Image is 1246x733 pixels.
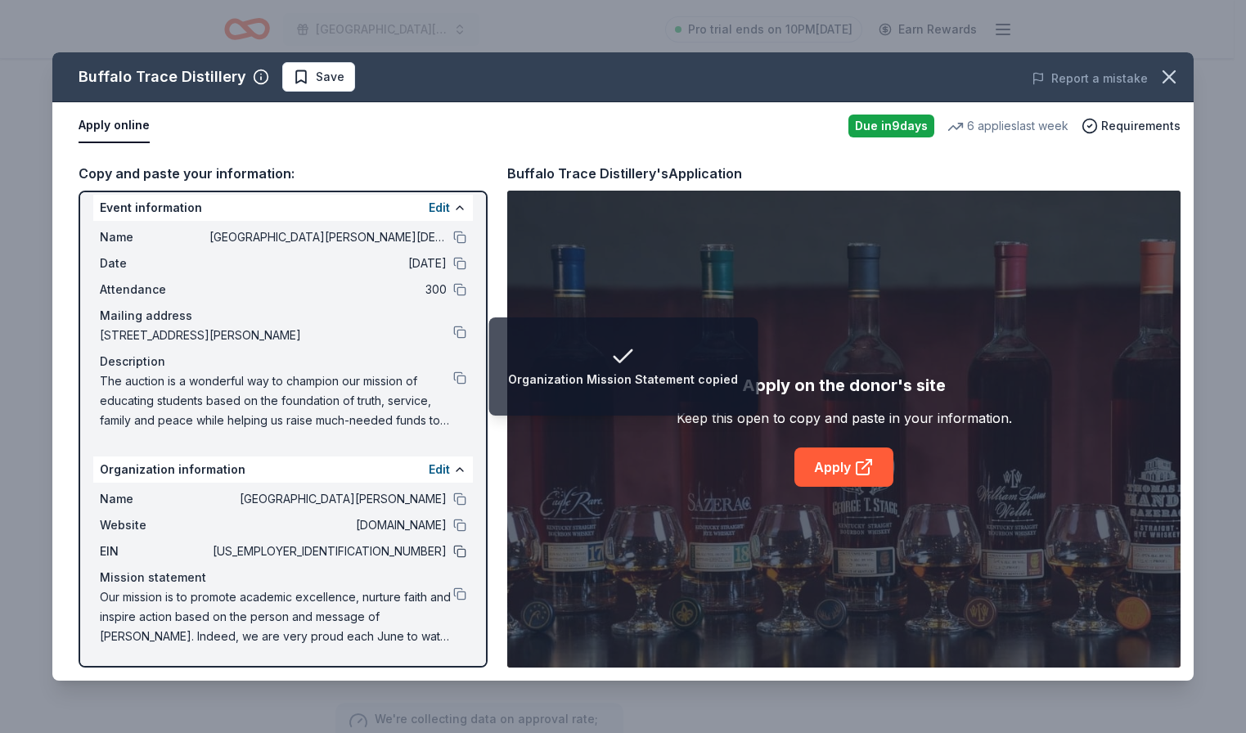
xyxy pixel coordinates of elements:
div: Apply on the donor's site [742,372,946,398]
div: Buffalo Trace Distillery [79,64,246,90]
div: Organization information [93,456,473,483]
span: [GEOGRAPHIC_DATA][PERSON_NAME][DEMOGRAPHIC_DATA] 2025 Dinner Auction 60th Anniversary [209,227,447,247]
span: Requirements [1101,116,1181,136]
button: Requirements [1082,116,1181,136]
div: Buffalo Trace Distillery's Application [507,163,742,184]
div: Event information [93,195,473,221]
span: Our mission is to promote academic excellence, nurture faith and inspire action based on the pers... [100,587,453,646]
span: EIN [100,542,209,561]
div: Keep this open to copy and paste in your information. [677,408,1012,428]
button: Edit [429,460,450,479]
div: Due in 9 days [848,115,934,137]
button: Save [282,62,355,92]
a: Apply [794,447,893,487]
span: Save [316,67,344,87]
div: Organization Mission Statement copied [508,370,738,389]
button: Report a mistake [1032,69,1148,88]
span: [DOMAIN_NAME] [209,515,447,535]
div: Description [100,352,466,371]
div: Copy and paste your information: [79,163,488,184]
span: [GEOGRAPHIC_DATA][PERSON_NAME] [209,489,447,509]
div: Mission statement [100,568,466,587]
span: The auction is a wonderful way to champion our mission of educating students based on the foundat... [100,371,453,430]
span: Name [100,489,209,509]
span: 300 [209,280,447,299]
span: [STREET_ADDRESS][PERSON_NAME] [100,326,453,345]
span: [US_EMPLOYER_IDENTIFICATION_NUMBER] [209,542,447,561]
span: Date [100,254,209,273]
div: 6 applies last week [947,116,1068,136]
span: [DATE] [209,254,447,273]
button: Apply online [79,109,150,143]
span: Attendance [100,280,209,299]
span: Name [100,227,209,247]
div: Mailing address [100,306,466,326]
button: Edit [429,198,450,218]
span: Website [100,515,209,535]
